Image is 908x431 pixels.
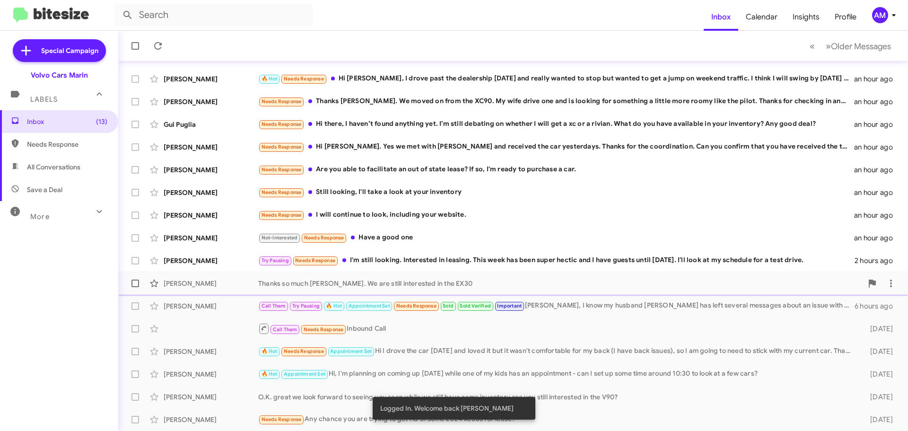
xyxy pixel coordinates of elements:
div: an hour ago [854,120,900,129]
div: [DATE] [855,392,900,402]
span: Needs Response [262,167,302,173]
span: Needs Response [262,416,302,422]
span: (13) [96,117,107,126]
a: Calendar [738,3,785,31]
div: an hour ago [854,165,900,175]
div: Gui Puglia [164,120,258,129]
span: Try Pausing [262,257,289,264]
div: [PERSON_NAME] [164,279,258,288]
div: Are you able to facilitate an out of state lease? If so, I'm ready to purchase a car. [258,164,854,175]
input: Search [114,4,313,26]
div: [PERSON_NAME] [164,211,258,220]
span: « [810,40,815,52]
button: Previous [804,36,821,56]
span: Appointment Set [330,348,372,354]
div: an hour ago [854,188,900,197]
div: 2 hours ago [855,256,900,265]
span: Appointment Set [349,303,390,309]
span: Needs Response [262,121,302,127]
div: [PERSON_NAME] [164,392,258,402]
div: [PERSON_NAME] [164,256,258,265]
span: Needs Response [27,140,107,149]
div: [PERSON_NAME] [164,188,258,197]
div: [PERSON_NAME] [164,97,258,106]
div: Inbound Call [258,323,855,334]
div: an hour ago [854,211,900,220]
button: AM [864,7,898,23]
div: [PERSON_NAME] [164,142,258,152]
span: Not-Interested [262,235,298,241]
span: Needs Response [295,257,335,264]
span: Needs Response [304,235,344,241]
a: Inbox [704,3,738,31]
span: 🔥 Hot [326,303,342,309]
span: Needs Response [396,303,437,309]
a: Insights [785,3,827,31]
div: Hi, I'm planning on coming up [DATE] while one of my kids has an appointment - can I set up some ... [258,369,855,379]
span: More [30,212,50,221]
div: I will continue to look, including your website. [258,210,854,220]
span: 🔥 Hot [262,348,278,354]
span: Sold [443,303,454,309]
div: Have a good one [258,232,854,243]
div: an hour ago [854,97,900,106]
div: an hour ago [854,233,900,243]
span: Save a Deal [27,185,62,194]
span: Inbox [27,117,107,126]
span: Labels [30,95,58,104]
span: Special Campaign [41,46,98,55]
div: I'm still looking. Interested in leasing. This week has been super hectic and I have guests until... [258,255,855,266]
div: Hi [PERSON_NAME]. Yes we met with [PERSON_NAME] and received the car yesterdays. Thanks for the c... [258,141,854,152]
div: 6 hours ago [855,301,900,311]
button: Next [820,36,897,56]
span: Needs Response [304,326,344,333]
span: Logged In. Welcome back [PERSON_NAME] [380,404,514,413]
span: Needs Response [262,98,302,105]
span: 🔥 Hot [262,76,278,82]
a: Special Campaign [13,39,106,62]
span: Call Them [273,326,297,333]
nav: Page navigation example [804,36,897,56]
div: an hour ago [854,74,900,84]
span: Needs Response [262,189,302,195]
span: Needs Response [262,212,302,218]
span: Needs Response [262,144,302,150]
div: [DATE] [855,369,900,379]
span: Appointment Set [284,371,325,377]
div: [PERSON_NAME] [164,233,258,243]
span: Try Pausing [292,303,320,309]
div: AM [872,7,888,23]
div: [DATE] [855,324,900,334]
div: [PERSON_NAME] [164,301,258,311]
span: 🔥 Hot [262,371,278,377]
span: Important [497,303,522,309]
span: Needs Response [284,76,324,82]
span: Older Messages [831,41,891,52]
div: Thanks [PERSON_NAME]. We moved on from the XC90. My wife drive one and is looking for something a... [258,96,854,107]
div: [DATE] [855,347,900,356]
span: Needs Response [284,348,324,354]
div: O.K. great we look forward to seeing you soon while we still have some inventory are you still in... [258,392,855,402]
span: Sold Verified [460,303,491,309]
a: Profile [827,3,864,31]
div: [PERSON_NAME] [164,369,258,379]
div: Hi there, I haven’t found anything yet. I’m still debating on whether I will get a xc or a rivian... [258,119,854,130]
div: Thanks so much [PERSON_NAME]. We are still interested in the EX30 [258,279,863,288]
div: Still looking, I'll take a look at your inventory [258,187,854,198]
span: » [826,40,831,52]
div: Volvo Cars Marin [31,70,88,80]
div: [PERSON_NAME] [164,74,258,84]
div: Any chance you are trying to get rid of some 2024 xc30s for lease? [258,414,855,425]
div: [PERSON_NAME] [164,347,258,356]
div: Hi I drove the car [DATE] and loved it but it wasn't comfortable for my back (I have back issues)... [258,346,855,357]
div: [PERSON_NAME], I know my husband [PERSON_NAME] has left several messages about an issue with the ... [258,300,855,311]
div: [PERSON_NAME] [164,415,258,424]
span: All Conversations [27,162,80,172]
span: Call Them [262,303,286,309]
div: Hi [PERSON_NAME], I drove past the dealership [DATE] and really wanted to stop but wanted to get ... [258,73,854,84]
div: [PERSON_NAME] [164,165,258,175]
